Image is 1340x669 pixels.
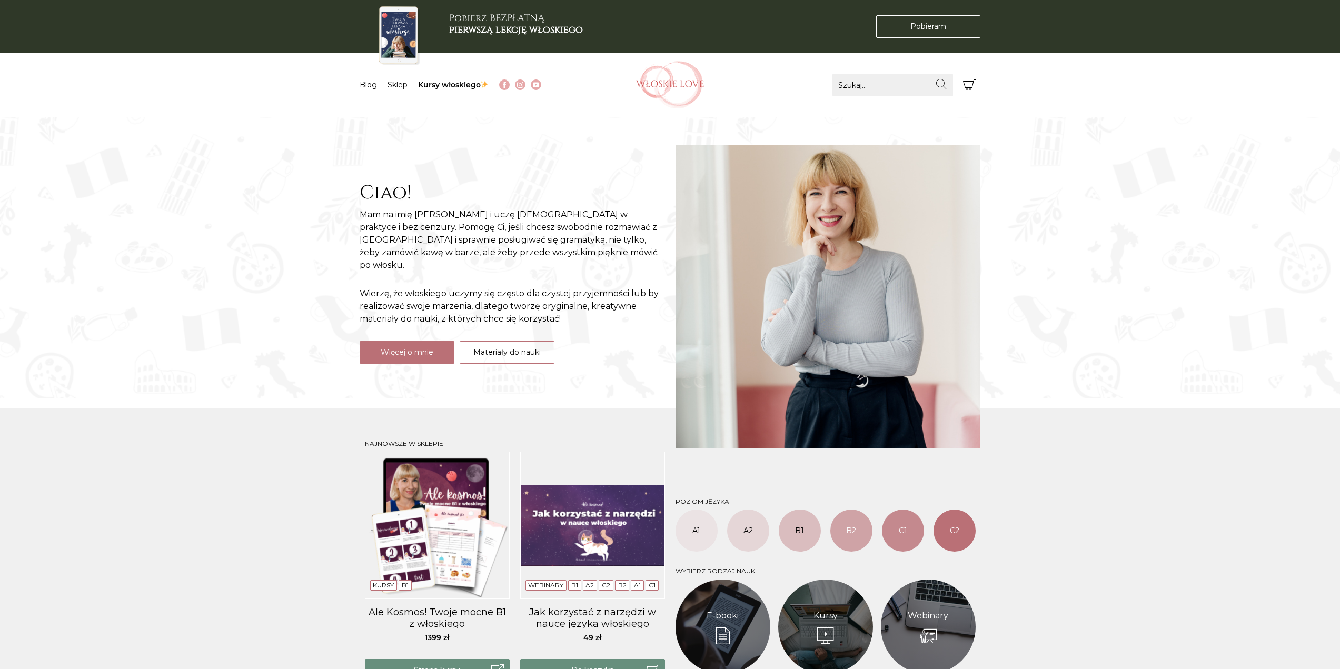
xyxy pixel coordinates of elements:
[571,581,578,589] a: B1
[373,581,394,589] a: Kursy
[583,633,601,642] span: 49
[449,13,583,35] h3: Pobierz BEZPŁATNĄ
[520,607,665,628] a: Jak korzystać z narzędzi w nauce języka włoskiego
[636,61,704,108] img: Włoskielove
[649,581,656,589] a: C1
[602,581,610,589] a: C2
[360,341,454,364] a: Więcej o mnie
[727,510,769,552] a: A2
[634,581,641,589] a: A1
[934,510,976,552] a: C2
[707,610,739,622] a: E-booki
[813,610,838,622] a: Kursy
[676,510,718,552] a: A1
[418,80,489,89] a: Kursy włoskiego
[360,287,665,325] p: Wierzę, że włoskiego uczymy się często dla czystej przyjemności lub by realizować swoje marzenia,...
[910,21,946,32] span: Pobieram
[908,610,948,622] a: Webinary
[388,80,408,89] a: Sklep
[425,633,449,642] span: 1399
[360,182,665,204] h2: Ciao!
[676,567,976,575] h3: Wybierz rodzaj nauki
[365,607,510,628] a: Ale Kosmos! Twoje mocne B1 z włoskiego
[402,581,409,589] a: B1
[958,74,981,96] button: Koszyk
[449,23,583,36] b: pierwszą lekcję włoskiego
[882,510,924,552] a: C1
[676,498,976,505] h3: Poziom języka
[460,341,554,364] a: Materiały do nauki
[365,440,665,447] h3: Najnowsze w sklepie
[618,581,627,589] a: B2
[832,74,953,96] input: Szukaj...
[528,581,563,589] a: Webinary
[360,80,377,89] a: Blog
[585,581,594,589] a: A2
[481,81,488,88] img: ✨
[830,510,872,552] a: B2
[876,15,980,38] a: Pobieram
[779,510,821,552] a: B1
[360,208,665,272] p: Mam na imię [PERSON_NAME] i uczę [DEMOGRAPHIC_DATA] w praktyce i bez cenzury. Pomogę Ci, jeśli ch...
